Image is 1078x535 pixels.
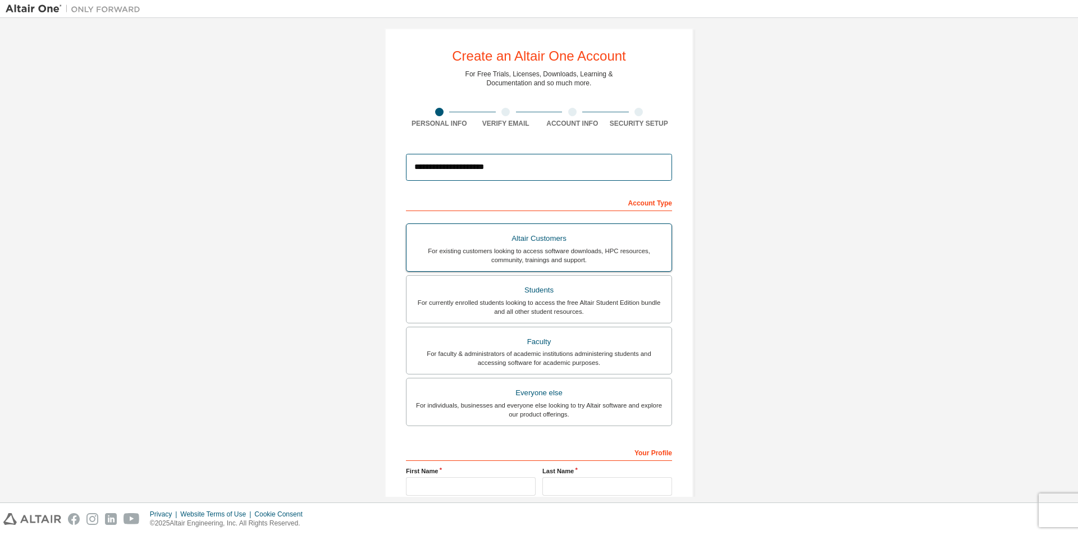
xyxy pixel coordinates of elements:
label: First Name [406,467,536,475]
img: altair_logo.svg [3,513,61,525]
div: Account Type [406,193,672,211]
img: linkedin.svg [105,513,117,525]
img: instagram.svg [86,513,98,525]
div: Website Terms of Use [180,510,254,519]
div: For individuals, businesses and everyone else looking to try Altair software and explore our prod... [413,401,665,419]
div: Everyone else [413,385,665,401]
div: For faculty & administrators of academic institutions administering students and accessing softwa... [413,349,665,367]
div: Account Info [539,119,606,128]
div: Personal Info [406,119,473,128]
div: Your Profile [406,443,672,461]
div: For currently enrolled students looking to access the free Altair Student Edition bundle and all ... [413,298,665,316]
div: Privacy [150,510,180,519]
img: facebook.svg [68,513,80,525]
div: Cookie Consent [254,510,309,519]
div: Altair Customers [413,231,665,246]
p: © 2025 Altair Engineering, Inc. All Rights Reserved. [150,519,309,528]
img: youtube.svg [124,513,140,525]
div: Security Setup [606,119,673,128]
div: Students [413,282,665,298]
img: Altair One [6,3,146,15]
div: For Free Trials, Licenses, Downloads, Learning & Documentation and so much more. [465,70,613,88]
div: Faculty [413,334,665,350]
label: Last Name [542,467,672,475]
div: For existing customers looking to access software downloads, HPC resources, community, trainings ... [413,246,665,264]
div: Verify Email [473,119,540,128]
div: Create an Altair One Account [452,49,626,63]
